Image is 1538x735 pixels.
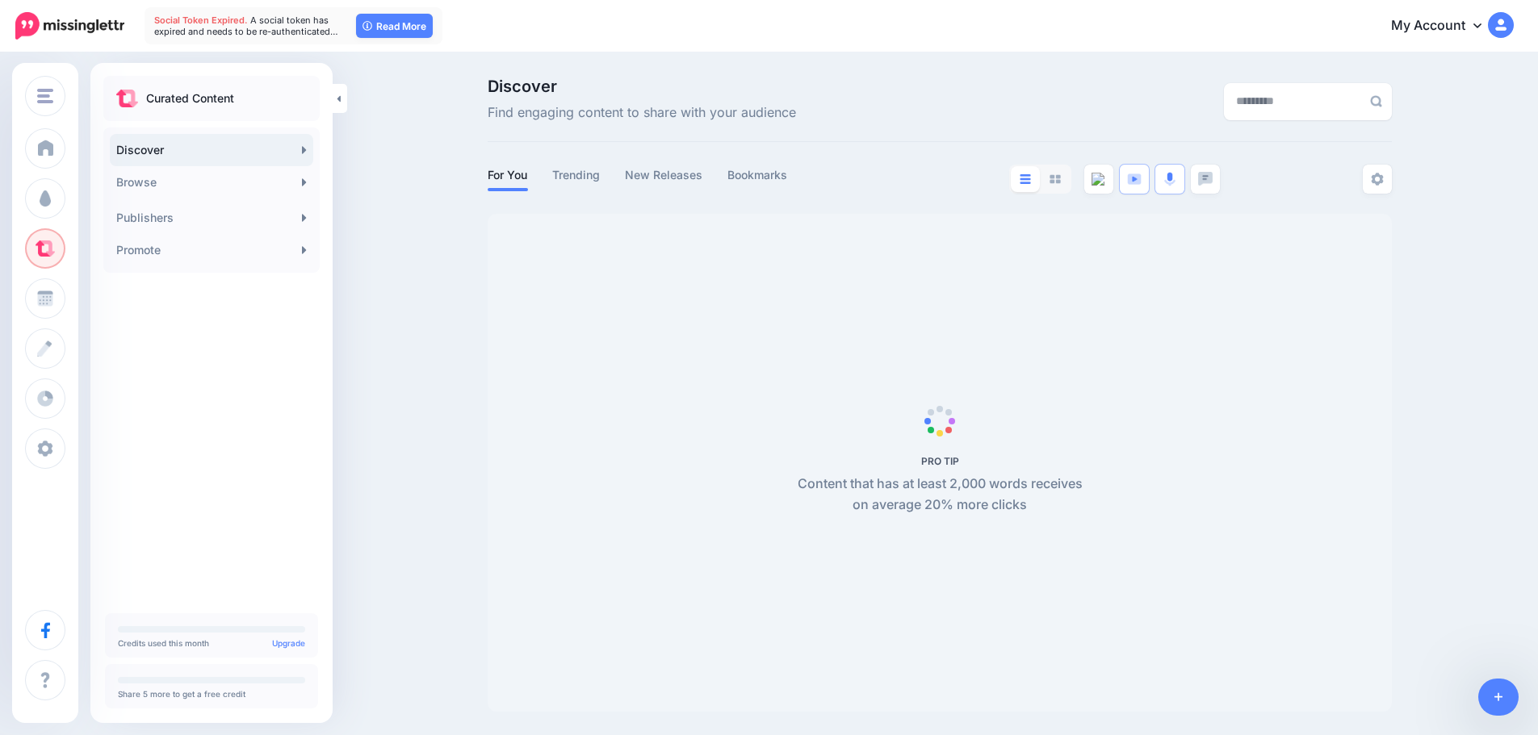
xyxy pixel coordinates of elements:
img: microphone.png [1164,172,1176,186]
img: article--grey.png [1092,173,1106,186]
p: Curated Content [146,89,234,108]
a: Trending [552,165,601,185]
img: chat-square-grey.png [1198,172,1213,186]
a: Promote [110,234,313,266]
a: My Account [1375,6,1514,46]
span: Find engaging content to share with your audience [488,102,796,123]
span: Social Token Expired. [154,15,248,26]
a: Bookmarks [727,165,788,185]
img: curate.png [116,90,138,107]
img: menu.png [37,89,53,103]
span: Discover [488,78,796,94]
img: grid-grey.png [1050,174,1061,184]
a: New Releases [625,165,703,185]
a: Read More [356,14,433,38]
img: settings-grey.png [1371,173,1384,186]
img: list-blue.png [1020,174,1031,184]
a: Browse [110,166,313,198]
img: Missinglettr [15,12,124,40]
a: Publishers [110,202,313,234]
span: A social token has expired and needs to be re-authenticated… [154,15,338,37]
h5: PRO TIP [789,455,1092,467]
img: video-blue.png [1127,173,1142,185]
p: Content that has at least 2,000 words receives on average 20% more clicks [789,474,1092,516]
a: For You [488,165,528,185]
a: Discover [110,134,313,166]
img: search-grey-6.png [1370,95,1382,107]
